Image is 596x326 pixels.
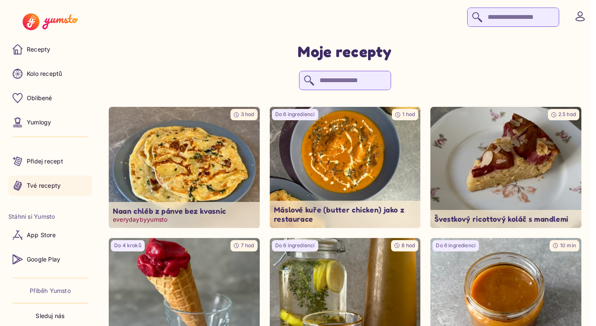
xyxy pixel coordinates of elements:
[402,111,415,117] span: 1 hod
[8,151,92,171] a: Přidej recept
[402,242,415,248] span: 8 hod
[8,225,92,245] a: App Store
[241,111,254,117] span: 3 hod
[298,42,392,61] h1: Moje recepty
[109,107,260,228] a: undefined3 hodNaan chléb z pánve bez kvasniceverydaybyyumsto
[270,107,421,228] img: undefined
[274,205,417,224] p: Máslové kuře (butter chicken) jako z restaurace
[8,249,92,269] a: Google Play
[8,112,92,132] a: Yumlogy
[27,255,60,264] p: Google Play
[8,212,92,221] li: Stáhni si Yumsto
[27,94,52,102] p: Oblíbené
[113,206,256,216] p: Naan chléb z pánve bez kvasnic
[275,242,315,249] p: Do 6 ingrediencí
[436,242,476,249] p: Do 6 ingrediencí
[27,70,62,78] p: Kolo receptů
[560,242,576,248] span: 10 min
[270,107,421,228] a: undefinedDo 6 ingrediencí1 hodMáslové kuře (butter chicken) jako z restaurace
[27,231,56,239] p: App Store
[8,176,92,196] a: Tvé recepty
[105,104,263,231] img: undefined
[23,13,77,30] img: Yumsto logo
[275,111,315,118] p: Do 6 ingrediencí
[8,64,92,84] a: Kolo receptů
[241,242,254,248] span: 7 hod
[30,287,71,295] a: Příběh Yumsto
[27,118,51,127] p: Yumlogy
[435,214,577,224] p: Švestkový ricottový koláč s mandlemi
[430,107,581,228] img: undefined
[8,39,92,60] a: Recepty
[430,107,581,228] a: undefined2.5 hodŠvestkový ricottový koláč s mandlemi
[113,215,256,224] p: everydaybyyumsto
[27,181,61,190] p: Tvé recepty
[114,242,141,249] p: Do 4 kroků
[8,88,92,108] a: Oblíbené
[558,111,576,117] span: 2.5 hod
[36,312,64,320] p: Sleduj nás
[27,45,50,54] p: Recepty
[27,157,63,166] p: Přidej recept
